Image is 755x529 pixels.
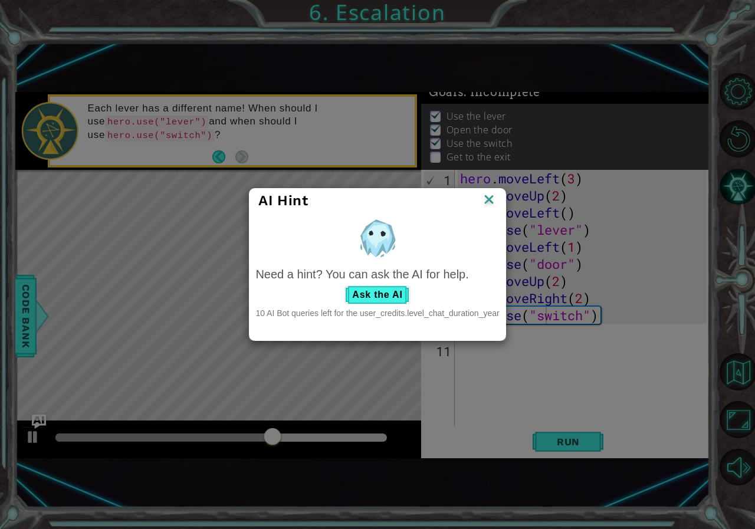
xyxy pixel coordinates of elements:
img: AI Hint Animal [356,216,400,260]
span: AI Hint [258,192,308,209]
button: Ask the AI [344,285,410,304]
div: Need a hint? You can ask the AI for help. [255,266,499,283]
img: IconClose.svg [481,192,497,209]
div: 10 AI Bot queries left for the user_credits.level_chat_duration_year [255,307,499,319]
